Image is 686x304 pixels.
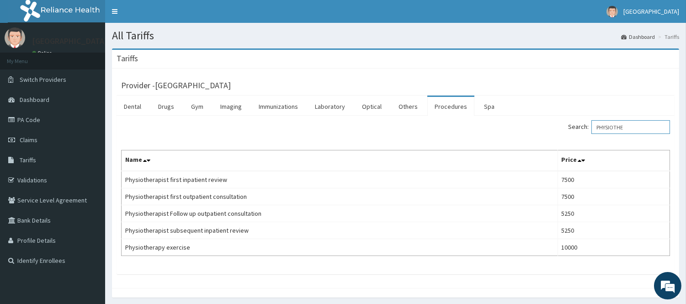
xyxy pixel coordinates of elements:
td: 7500 [558,188,670,205]
td: 5250 [558,222,670,239]
td: Physiotherapy exercise [122,239,558,256]
a: Procedures [427,97,474,116]
a: Imaging [213,97,249,116]
td: Physiotherapist first outpatient consultation [122,188,558,205]
span: Switch Providers [20,75,66,84]
p: [GEOGRAPHIC_DATA] [32,37,107,45]
input: Search: [591,120,670,134]
a: Optical [355,97,389,116]
a: Dashboard [621,33,655,41]
td: 10000 [558,239,670,256]
th: Price [558,150,670,171]
span: Claims [20,136,37,144]
td: Physiotherapist Follow up outpatient consultation [122,205,558,222]
span: We're online! [53,93,126,185]
a: Laboratory [308,97,352,116]
img: User Image [5,27,25,48]
img: d_794563401_company_1708531726252_794563401 [17,46,37,69]
td: Physiotherapist first inpatient review [122,171,558,188]
span: Tariffs [20,156,36,164]
li: Tariffs [656,33,679,41]
textarea: Type your message and hit 'Enter' [5,205,174,237]
span: [GEOGRAPHIC_DATA] [623,7,679,16]
a: Online [32,50,54,56]
h3: Provider - [GEOGRAPHIC_DATA] [121,81,231,90]
a: Immunizations [251,97,305,116]
h1: All Tariffs [112,30,679,42]
div: Minimize live chat window [150,5,172,27]
a: Spa [477,97,502,116]
img: User Image [606,6,618,17]
a: Drugs [151,97,181,116]
td: 7500 [558,171,670,188]
td: 5250 [558,205,670,222]
td: Physiotherapist subsequent inpatient review [122,222,558,239]
span: Dashboard [20,96,49,104]
a: Others [391,97,425,116]
h3: Tariffs [117,54,138,63]
a: Gym [184,97,211,116]
a: Dental [117,97,149,116]
div: Chat with us now [48,51,154,63]
th: Name [122,150,558,171]
label: Search: [568,120,670,134]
